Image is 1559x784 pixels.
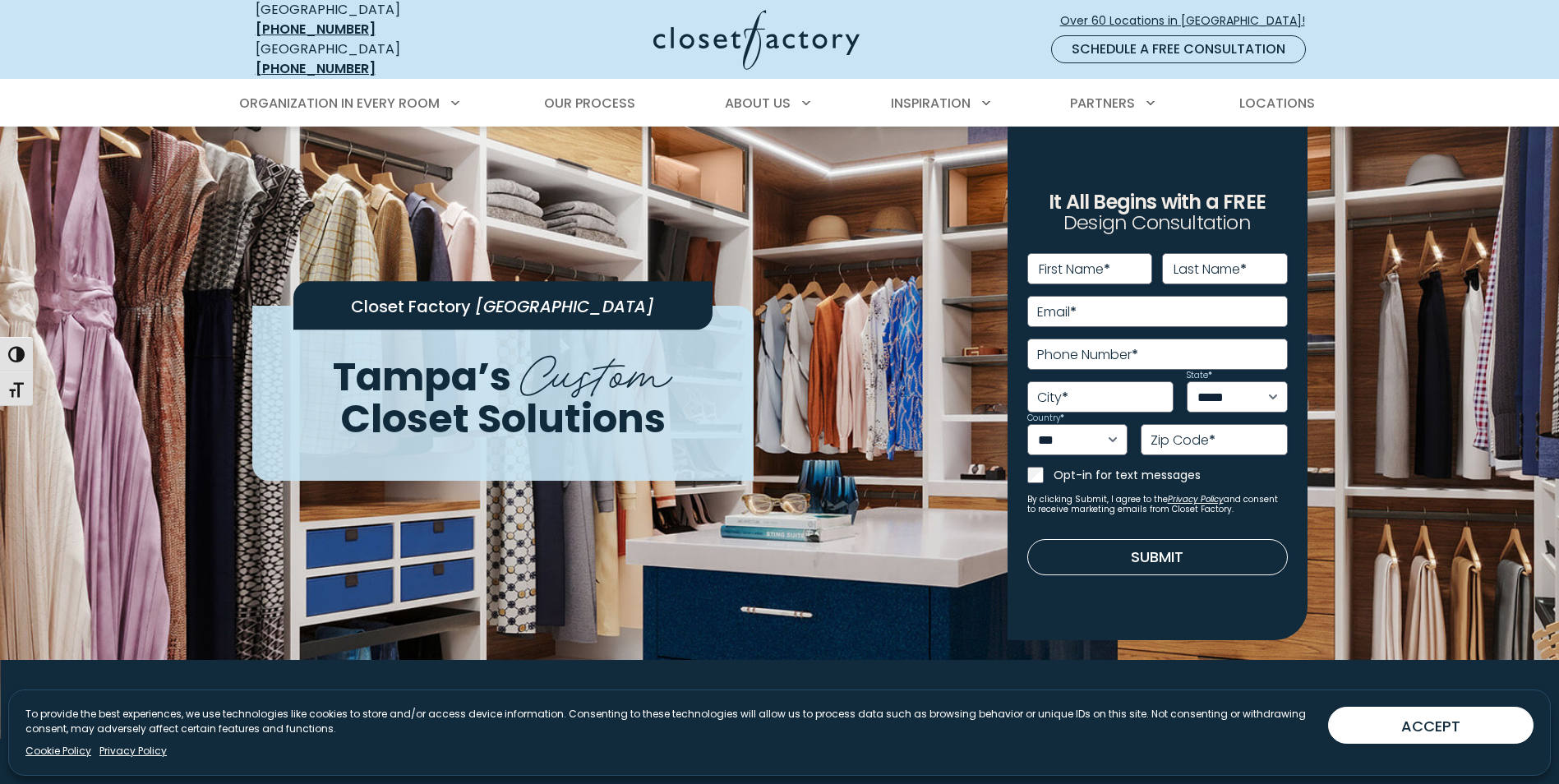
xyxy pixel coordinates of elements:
span: [GEOGRAPHIC_DATA] [475,295,654,318]
span: Closet Factory [351,295,471,318]
button: ACCEPT [1328,707,1534,744]
span: Design Consultation [1063,210,1251,237]
span: Partners [1070,94,1135,113]
span: Locations [1239,94,1315,113]
a: [PHONE_NUMBER] [256,20,376,39]
span: Closet Solutions [340,390,666,445]
span: Our Process [544,94,635,113]
label: Opt-in for text messages [1054,467,1288,483]
label: State [1187,371,1212,380]
a: [PHONE_NUMBER] [256,59,376,78]
label: Phone Number [1037,348,1138,362]
span: Organization in Every Room [239,94,440,113]
label: Last Name [1174,263,1247,276]
a: Privacy Policy [1168,493,1224,505]
span: About Us [725,94,791,113]
label: Zip Code [1151,434,1215,447]
label: Country [1027,414,1064,422]
span: It All Begins with a FREE [1049,188,1266,215]
span: Over 60 Locations in [GEOGRAPHIC_DATA]! [1060,12,1318,30]
small: By clicking Submit, I agree to the and consent to receive marketing emails from Closet Factory. [1027,495,1288,514]
label: City [1037,391,1068,404]
span: Custom [520,332,672,407]
label: First Name [1039,263,1110,276]
label: Email [1037,306,1077,319]
a: Privacy Policy [99,744,167,759]
a: Over 60 Locations in [GEOGRAPHIC_DATA]! [1059,7,1319,35]
img: Closet Factory Logo [653,10,860,70]
a: Cookie Policy [25,744,91,759]
span: Inspiration [891,94,971,113]
div: [GEOGRAPHIC_DATA] [256,39,494,79]
button: Submit [1027,539,1288,575]
p: To provide the best experiences, we use technologies like cookies to store and/or access device i... [25,707,1315,736]
span: Tampa’s [333,349,511,404]
a: Schedule a Free Consultation [1051,35,1306,63]
nav: Primary Menu [228,81,1332,127]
